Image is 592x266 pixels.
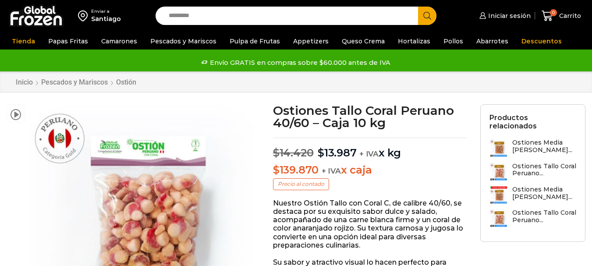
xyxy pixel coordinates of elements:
h2: Productos relacionados [489,113,576,130]
a: Inicio [15,78,33,86]
img: address-field-icon.svg [78,8,91,23]
a: 0 Carrito [539,6,583,26]
a: Papas Fritas [44,33,92,50]
a: Ostiones Media [PERSON_NAME]... [489,186,576,205]
p: x caja [273,164,467,177]
h3: Ostiones Media [PERSON_NAME]... [512,139,576,154]
a: Pulpa de Frutas [225,33,284,50]
div: Santiago [91,14,121,23]
h1: Ostiones Tallo Coral Peruano 40/60 – Caja 10 kg [273,104,467,129]
a: Tienda [7,33,39,50]
span: Carrito [557,11,581,20]
bdi: 139.870 [273,163,319,176]
a: Ostiones Tallo Coral Peruano... [489,209,576,228]
a: Abarrotes [472,33,513,50]
div: Enviar a [91,8,121,14]
span: 0 [550,9,557,16]
span: $ [273,146,280,159]
nav: Breadcrumb [15,78,137,86]
a: Iniciar sesión [477,7,531,25]
p: x kg [273,138,467,160]
a: Appetizers [289,33,333,50]
span: + IVA [322,167,341,175]
a: Pescados y Mariscos [41,78,108,86]
button: Search button [418,7,436,25]
p: Precio al contado [273,178,329,190]
a: Pollos [439,33,468,50]
span: Iniciar sesión [486,11,531,20]
h3: Ostiones Media [PERSON_NAME]... [512,186,576,201]
a: Queso Crema [337,33,389,50]
a: Camarones [97,33,142,50]
span: $ [273,163,280,176]
bdi: 13.987 [318,146,356,159]
span: + IVA [359,149,379,158]
a: Ostiones Media [PERSON_NAME]... [489,139,576,158]
a: Descuentos [517,33,566,50]
a: Ostiones Tallo Coral Peruano... [489,163,576,181]
a: Hortalizas [393,33,435,50]
bdi: 14.420 [273,146,313,159]
p: Nuestro Ostión Tallo con Coral C, de calibre 40/60, se destaca por su exquisito sabor dulce y sal... [273,199,467,249]
h3: Ostiones Tallo Coral Peruano... [512,163,576,177]
a: Ostión [116,78,137,86]
h3: Ostiones Tallo Coral Peruano... [512,209,576,224]
a: Pescados y Mariscos [146,33,221,50]
span: $ [318,146,324,159]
